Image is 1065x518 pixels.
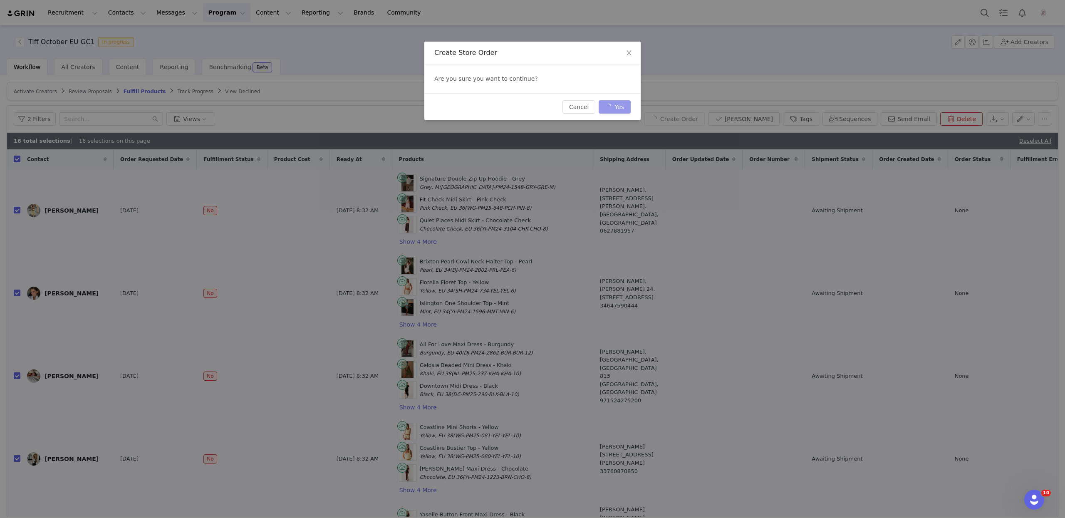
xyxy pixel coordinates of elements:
button: Cancel [562,100,595,114]
div: Are you sure you want to continue? [424,64,641,93]
iframe: Intercom live chat [1024,490,1044,510]
span: 10 [1041,490,1051,496]
button: Close [617,42,641,65]
div: Create Store Order [434,48,631,57]
i: icon: close [626,50,632,56]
